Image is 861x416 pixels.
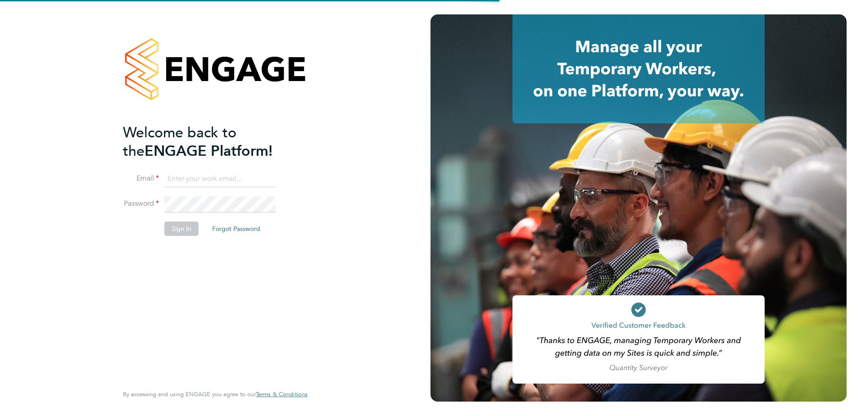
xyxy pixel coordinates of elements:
[164,171,276,187] input: Enter your work email...
[123,124,236,160] span: Welcome back to the
[123,390,308,398] span: By accessing and using ENGAGE you agree to our
[164,222,199,236] button: Sign In
[256,391,308,398] a: Terms & Conditions
[256,390,308,398] span: Terms & Conditions
[123,123,299,160] h2: ENGAGE Platform!
[123,174,159,183] label: Email
[123,199,159,208] label: Password
[205,222,267,236] button: Forgot Password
